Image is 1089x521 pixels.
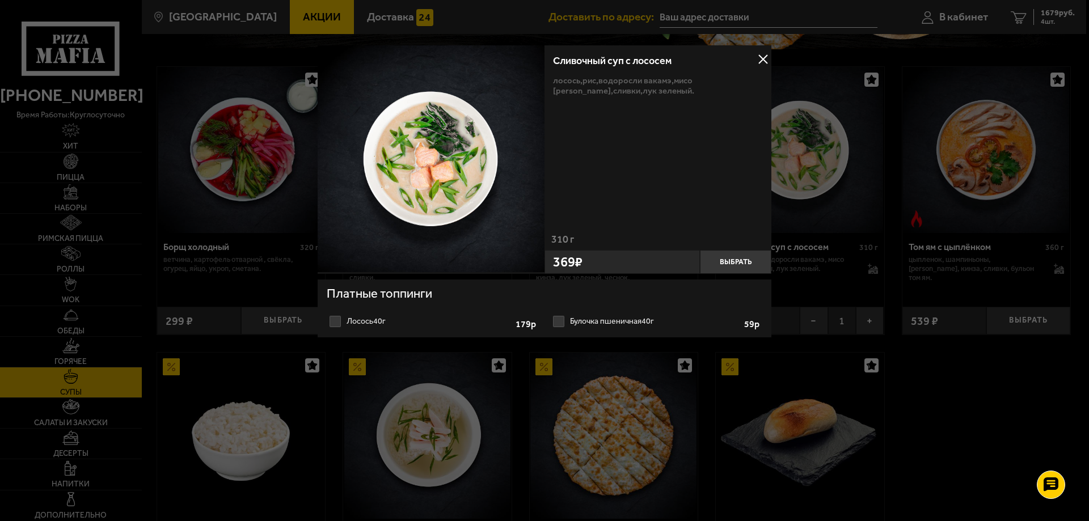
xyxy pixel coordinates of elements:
strong: 179 р [516,320,539,329]
img: Сливочный суп с лососем [318,45,544,272]
label: Лосось 40г [327,313,539,330]
p: лосось, рис, водоросли вакамэ, мисо [PERSON_NAME], сливки, лук зеленый. [553,75,763,96]
h4: Платные топпинги [327,285,762,306]
div: 310 г [544,234,771,250]
label: Булочка пшеничная 40г [550,313,762,330]
button: Выбрать [700,250,771,274]
li: Булочка пшеничная [550,313,762,330]
h3: Сливочный суп с лососем [553,56,763,66]
li: Лосось [327,313,539,330]
span: 369 ₽ [553,255,583,269]
strong: 59 р [744,320,762,329]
